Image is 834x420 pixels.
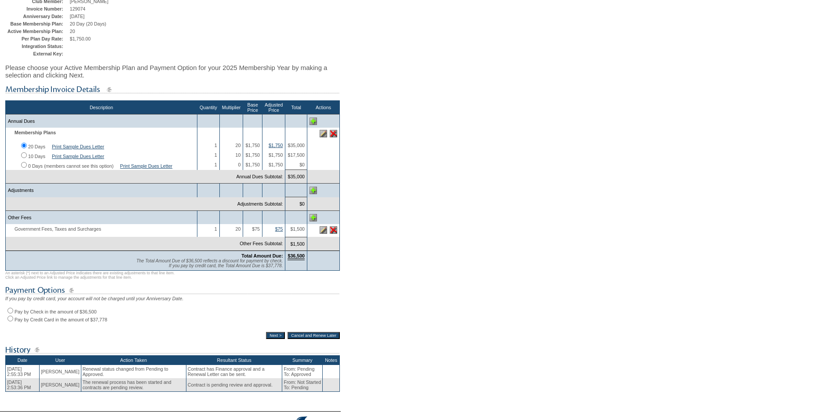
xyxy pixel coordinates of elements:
span: 1 [215,152,217,158]
span: 20 Day (20 Days) [70,21,106,26]
a: Print Sample Dues Letter [52,144,104,149]
th: Date [6,355,40,365]
img: Delete this line item [330,130,337,137]
label: Pay by Credit Card in the amount of $37,778 [15,317,107,322]
span: 10 [236,152,241,158]
span: $1,750 [269,152,283,158]
input: Cancel and Renew Later [288,332,340,339]
img: Delete this line item [330,226,337,234]
td: [PERSON_NAME] [40,378,81,392]
th: User [40,355,81,365]
td: [PERSON_NAME] [40,365,81,378]
th: Actions [307,101,340,114]
span: $1,750 [269,162,283,167]
span: $1,750 [245,162,260,167]
span: 20 [236,143,241,148]
span: $36,500 [288,253,305,260]
td: [DATE] 2:55:33 PM [6,365,40,378]
th: Description [6,101,197,114]
th: Notes [323,355,340,365]
img: Edit this line item [320,130,327,137]
td: Total Amount Due: [6,251,285,270]
img: Edit this line item [320,226,327,234]
img: Add Other Fees line item [310,214,317,221]
th: Action Taken [81,355,186,365]
img: subTtlPaymentOptions.gif [5,285,339,296]
td: Anniversary Date: [7,14,68,19]
td: Active Membership Plan: [7,29,68,34]
a: Print Sample Dues Letter [120,163,172,169]
img: Add Adjustments line item [310,187,317,194]
a: $75 [275,226,283,232]
span: $1,750 [245,152,260,158]
td: Contract has Finance approval and a Renewal Letter can be sent. [186,365,282,378]
td: The renewal process has been started and contracts are pending review. [81,378,186,392]
td: From: Not Started To: Pending [282,378,323,392]
span: Government Fees, Taxes and Surcharges [8,226,106,232]
input: Next > [266,332,285,339]
td: Integration Status: [7,44,68,49]
span: $1,750 [245,143,260,148]
span: 129074 [70,6,86,11]
b: Membership Plans [15,130,56,135]
td: Per Plan Day Rate: [7,36,68,41]
th: Multiplier [219,101,243,114]
td: Adjustments Subtotal: [6,197,285,211]
span: 20 [70,29,75,34]
th: Quantity [197,101,220,114]
span: If you pay by credit card, your account will not be charged until your Anniversary Date. [5,296,183,301]
span: The Total Amount Due of $36,500 reflects a discount for payment by check. If you pay by credit ca... [136,258,283,268]
td: [DATE] 2:53:36 PM [6,378,40,392]
span: $1,500 [290,226,305,232]
td: Contract is pending review and approval. [186,378,282,392]
td: Other Fees Subtotal: [6,237,285,251]
span: $75 [252,226,260,232]
label: 10 Days [28,154,45,159]
span: [DATE] [70,14,85,19]
td: Annual Dues [6,114,197,128]
td: Renewal status changed from Pending to Approved. [81,365,186,378]
td: $35,000 [285,170,307,184]
div: Please choose your Active Membership Plan and Payment Option for your 2025 Membership Year by mak... [5,59,340,83]
th: Resultant Status [186,355,282,365]
span: 1 [215,143,217,148]
td: Invoice Number: [7,6,68,11]
label: 0 Days (members cannot see this option) [28,163,113,169]
span: $0 [299,162,305,167]
img: subTtlMembershipInvoiceDetails.gif [5,84,339,95]
td: $0 [285,197,307,211]
span: $35,000 [288,143,305,148]
td: Base Membership Plan: [7,21,68,26]
th: Adjusted Price [262,101,285,114]
label: Pay by Check in the amount of $36,500 [15,309,97,314]
a: $1,750 [269,143,283,148]
span: 1 [215,226,217,232]
span: An asterisk (*) next to an Adjusted Price indicates there are existing adjustments to that line i... [5,271,175,280]
span: 1 [215,162,217,167]
td: $1,500 [285,237,307,251]
span: 0 [238,162,240,167]
img: Add Annual Dues line item [310,118,317,125]
img: subTtlHistory.gif [5,344,339,355]
td: External Key: [7,51,68,56]
span: $1,750.00 [70,36,91,41]
td: Other Fees [6,211,197,225]
th: Summary [282,355,323,365]
td: From: Pending To: Approved [282,365,323,378]
th: Base Price [243,101,262,114]
span: 20 [236,226,241,232]
a: Print Sample Dues Letter [52,154,104,159]
td: Adjustments [6,184,197,197]
label: 20 Days [28,144,45,149]
span: $17,500 [288,152,305,158]
th: Total [285,101,307,114]
td: Annual Dues Subtotal: [6,170,285,184]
